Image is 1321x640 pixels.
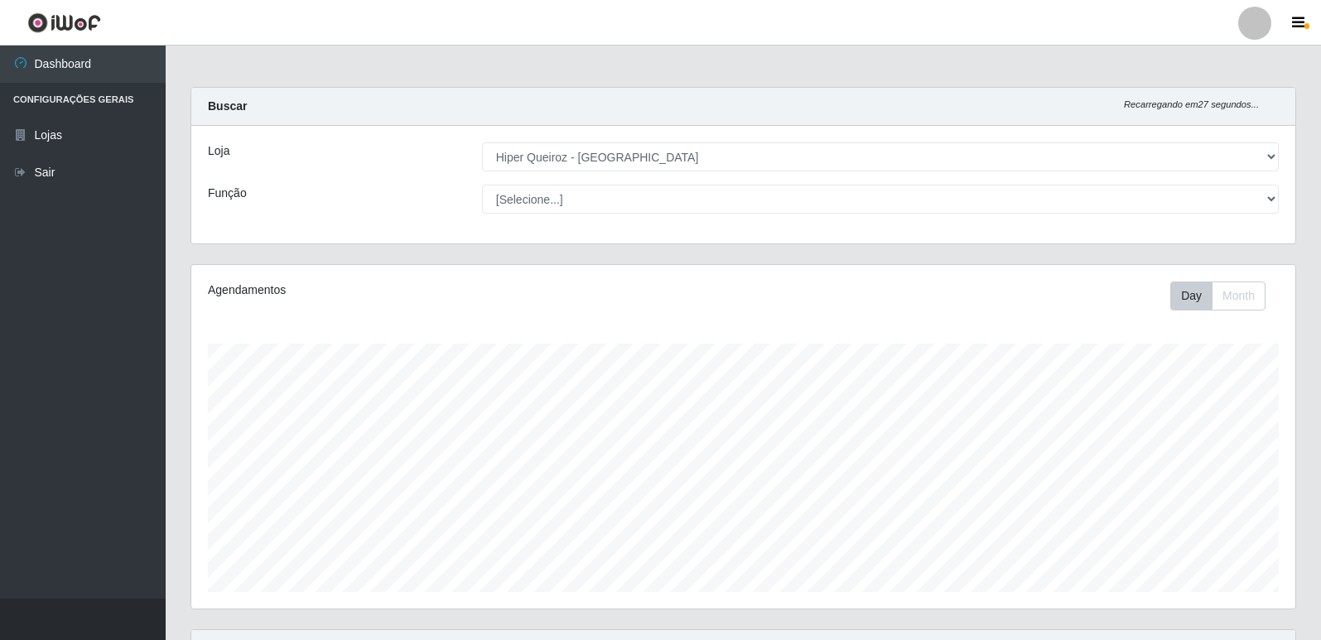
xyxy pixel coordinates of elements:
div: Toolbar with button groups [1170,282,1279,310]
button: Month [1212,282,1266,310]
label: Função [208,185,247,202]
img: CoreUI Logo [27,12,101,33]
div: First group [1170,282,1266,310]
label: Loja [208,142,229,160]
i: Recarregando em 27 segundos... [1124,99,1259,109]
button: Day [1170,282,1213,310]
div: Agendamentos [208,282,639,299]
strong: Buscar [208,99,247,113]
